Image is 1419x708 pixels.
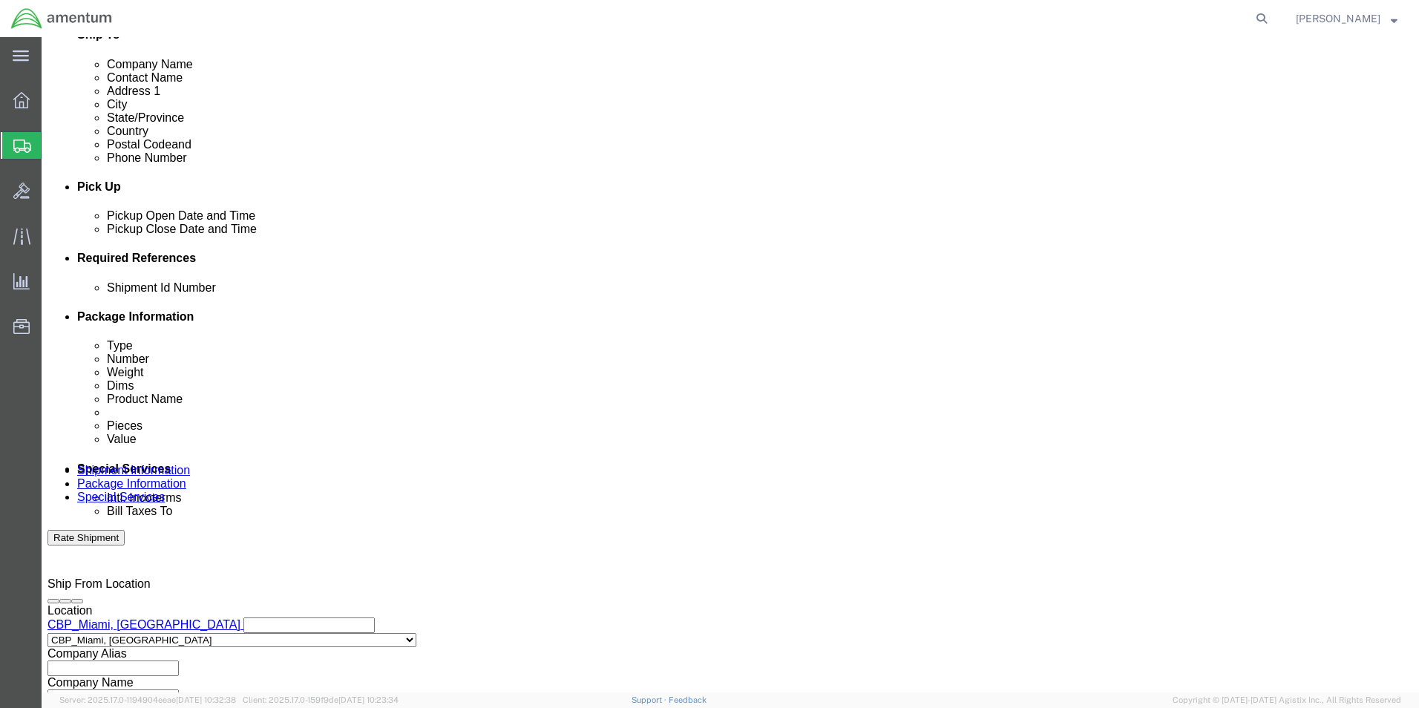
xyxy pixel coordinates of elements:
span: [DATE] 10:23:34 [338,695,399,704]
span: Copyright © [DATE]-[DATE] Agistix Inc., All Rights Reserved [1173,694,1401,707]
span: Client: 2025.17.0-159f9de [243,695,399,704]
iframe: FS Legacy Container [42,37,1419,692]
a: Support [632,695,669,704]
button: [PERSON_NAME] [1295,10,1398,27]
img: logo [10,7,113,30]
a: Feedback [669,695,707,704]
span: Nancy Valdes [1296,10,1380,27]
span: Server: 2025.17.0-1194904eeae [59,695,236,704]
span: [DATE] 10:32:38 [176,695,236,704]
